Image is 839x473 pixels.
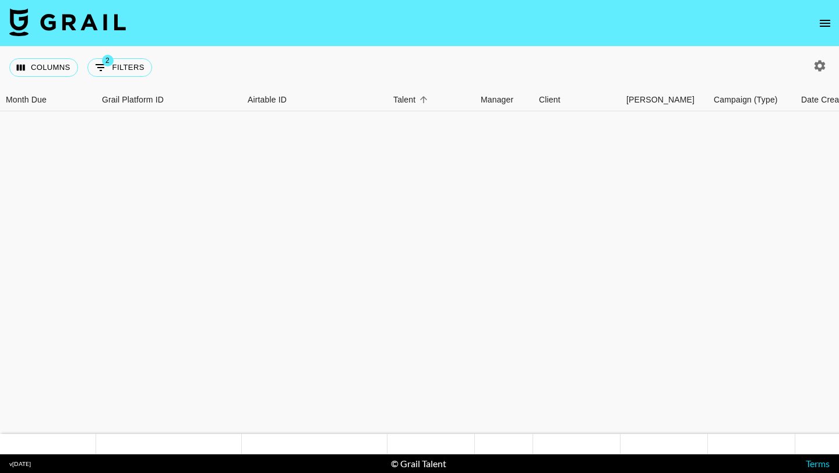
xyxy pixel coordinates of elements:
div: [PERSON_NAME] [626,89,695,111]
div: Grail Platform ID [96,89,242,111]
div: Airtable ID [242,89,387,111]
div: Airtable ID [248,89,287,111]
button: open drawer [813,12,837,35]
img: Grail Talent [9,8,126,36]
div: Month Due [6,89,47,111]
div: Manager [475,89,533,111]
div: Talent [393,89,415,111]
div: Manager [481,89,513,111]
div: Booker [621,89,708,111]
div: v [DATE] [9,460,31,468]
div: Client [539,89,560,111]
div: Campaign (Type) [708,89,795,111]
div: Client [533,89,621,111]
button: Select columns [9,58,78,77]
div: Grail Platform ID [102,89,164,111]
div: Campaign (Type) [714,89,778,111]
span: 2 [102,55,114,66]
div: © Grail Talent [391,458,446,470]
button: Sort [415,91,432,108]
button: Show filters [87,58,152,77]
a: Terms [806,458,830,469]
div: Talent [387,89,475,111]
